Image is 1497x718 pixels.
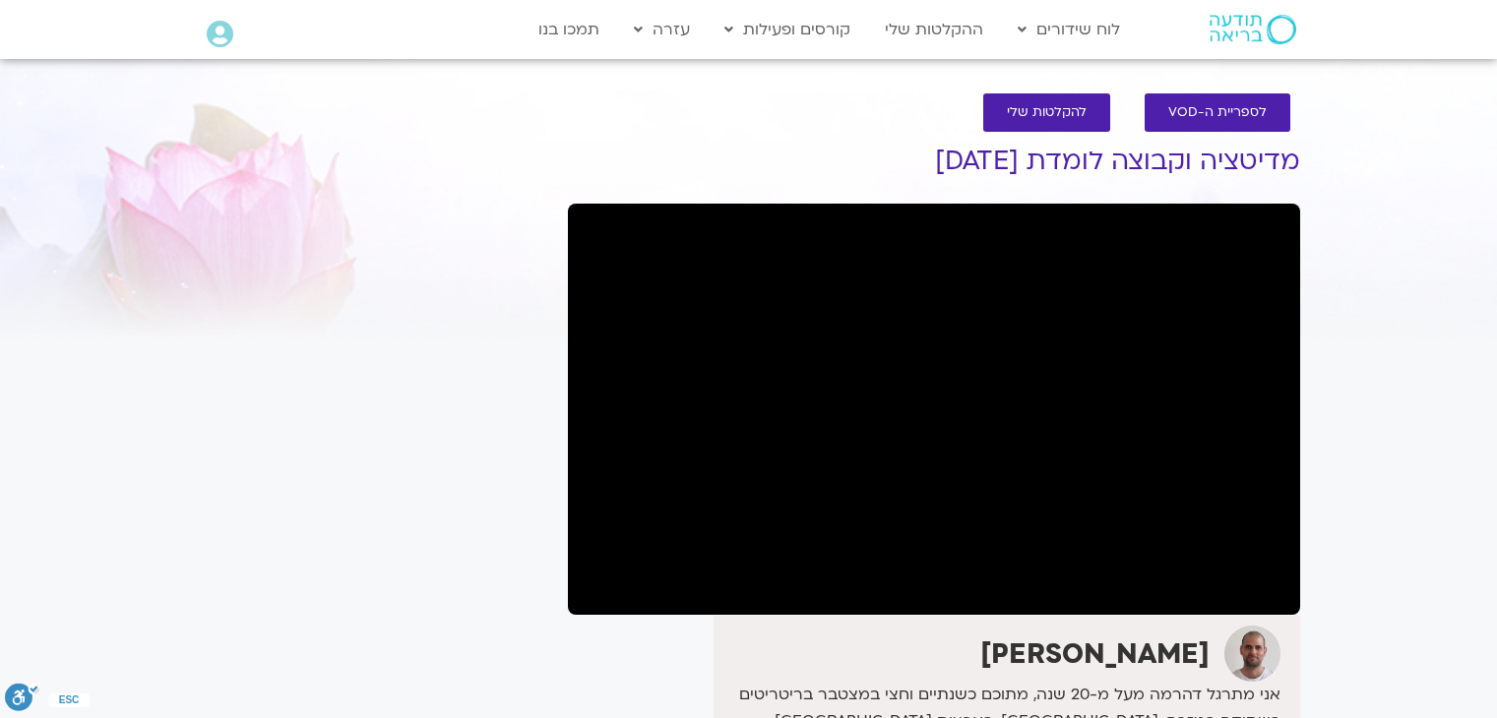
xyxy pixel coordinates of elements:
[624,11,700,48] a: עזרה
[529,11,609,48] a: תמכו בנו
[1210,15,1296,44] img: תודעה בריאה
[1224,626,1280,682] img: דקל קנטי
[1168,105,1267,120] span: לספריית ה-VOD
[715,11,860,48] a: קורסים ופעילות
[1145,93,1290,132] a: לספריית ה-VOD
[1007,105,1087,120] span: להקלטות שלי
[1008,11,1130,48] a: לוח שידורים
[983,93,1110,132] a: להקלטות שלי
[980,635,1210,673] strong: [PERSON_NAME]
[568,147,1300,176] h1: מדיטציה וקבוצה לומדת [DATE]
[875,11,993,48] a: ההקלטות שלי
